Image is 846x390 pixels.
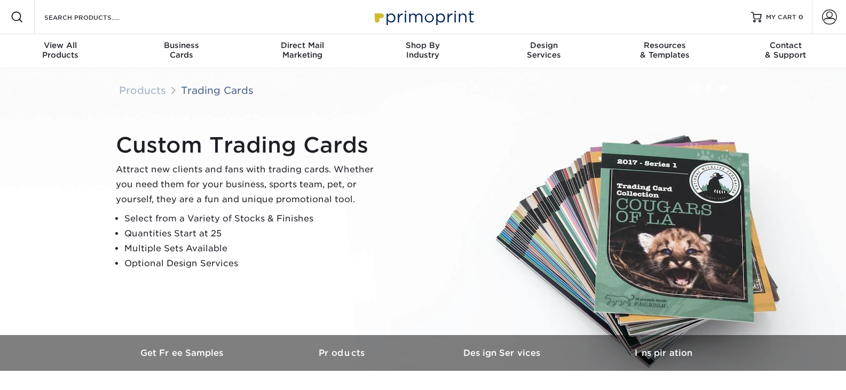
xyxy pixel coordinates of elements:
img: Primoprint [370,5,477,28]
a: Products [263,335,423,371]
a: Contact& Support [725,34,846,68]
span: Resources [604,41,725,50]
a: Design Services [423,335,583,371]
div: & Templates [604,41,725,60]
a: Shop ByIndustry [362,34,483,68]
a: BusinessCards [121,34,241,68]
span: 0 [798,13,803,21]
a: Resources& Templates [604,34,725,68]
a: Direct MailMarketing [242,34,362,68]
h3: Design Services [423,348,583,358]
li: Optional Design Services [124,256,383,271]
div: Services [484,41,604,60]
h3: Products [263,348,423,358]
a: Trading Cards [181,84,254,96]
div: Marketing [242,41,362,60]
a: Inspiration [583,335,744,371]
div: Cards [121,41,241,60]
p: Attract new clients and fans with trading cards. Whether you need them for your business, sports ... [116,162,383,207]
input: SEARCH PRODUCTS..... [43,11,147,23]
a: DesignServices [484,34,604,68]
span: MY CART [766,13,796,22]
span: Direct Mail [242,41,362,50]
span: Contact [725,41,846,50]
div: & Support [725,41,846,60]
h3: Inspiration [583,348,744,358]
div: Industry [362,41,483,60]
span: Business [121,41,241,50]
li: Quantities Start at 25 [124,226,383,241]
h3: Get Free Samples [103,348,263,358]
li: Select from a Variety of Stocks & Finishes [124,211,383,226]
span: Design [484,41,604,50]
a: Products [119,84,166,96]
h1: Custom Trading Cards [116,132,383,158]
li: Multiple Sets Available [124,241,383,256]
span: Shop By [362,41,483,50]
a: Get Free Samples [103,335,263,371]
